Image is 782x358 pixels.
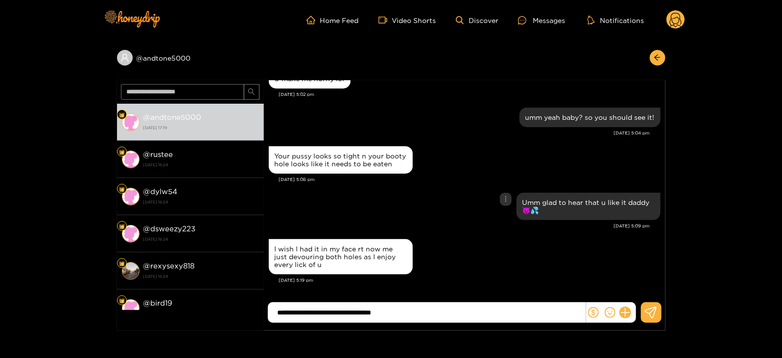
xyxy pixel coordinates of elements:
strong: [DATE] 16:24 [143,272,259,281]
div: Aug. 21, 5:04 pm [520,108,661,127]
strong: @ dylw54 [143,187,178,196]
img: Fan Level [119,186,125,192]
strong: @ rexysexy818 [143,262,195,270]
strong: [DATE] 16:24 [143,235,259,244]
img: Fan Level [119,149,125,155]
img: Fan Level [119,224,125,229]
span: smile [605,307,616,318]
a: Discover [456,16,498,24]
strong: [DATE] 16:24 [143,198,259,206]
div: I wish I had it in my face rt now me just devouring both holes as I enjoy every lick of u [275,245,407,268]
div: Umm glad to hear that u like it daddy😈💦 [522,199,655,214]
div: Aug. 21, 5:19 pm [269,239,413,274]
button: Notifications [585,15,647,25]
div: umm yeah baby? so you should see it! [525,113,655,121]
img: conversation [122,151,140,168]
img: conversation [122,299,140,317]
span: search [248,88,255,96]
strong: @ bird19 [143,299,173,307]
div: Aug. 21, 5:08 pm [269,146,413,174]
div: [DATE] 5:02 pm [279,91,661,98]
div: Aug. 21, 5:09 pm [517,193,661,220]
div: [DATE] 5:08 pm [279,176,661,183]
img: conversation [122,188,140,205]
strong: [DATE] 17:19 [143,123,259,132]
div: Messages [518,15,565,26]
img: Fan Level [119,298,125,304]
img: conversation [122,262,140,280]
span: home [307,16,320,24]
div: [DATE] 5:19 pm [279,277,661,284]
strong: @ rustee [143,150,173,158]
div: [DATE] 5:09 pm [269,223,650,229]
a: Home Feed [307,16,359,24]
div: [DATE] 5:04 pm [269,130,650,136]
span: video-camera [379,16,392,24]
div: Your pussy looks so tight n your booty hole looks like it needs to be eaten [275,152,407,168]
strong: @ andtone5000 [143,113,202,121]
img: Fan Level [119,261,125,267]
strong: [DATE] 16:24 [143,160,259,169]
img: conversation [122,225,140,243]
img: Fan Level [119,112,125,118]
span: user [120,53,129,62]
span: more [502,196,509,202]
strong: @ dsweezy223 [143,224,196,233]
div: @andtone5000 [117,50,264,66]
button: search [244,84,260,100]
img: conversation [122,113,140,131]
button: arrow-left [650,50,665,66]
span: arrow-left [654,54,661,62]
strong: [DATE] 16:24 [143,309,259,318]
button: dollar [586,305,601,320]
span: dollar [588,307,599,318]
a: Video Shorts [379,16,436,24]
